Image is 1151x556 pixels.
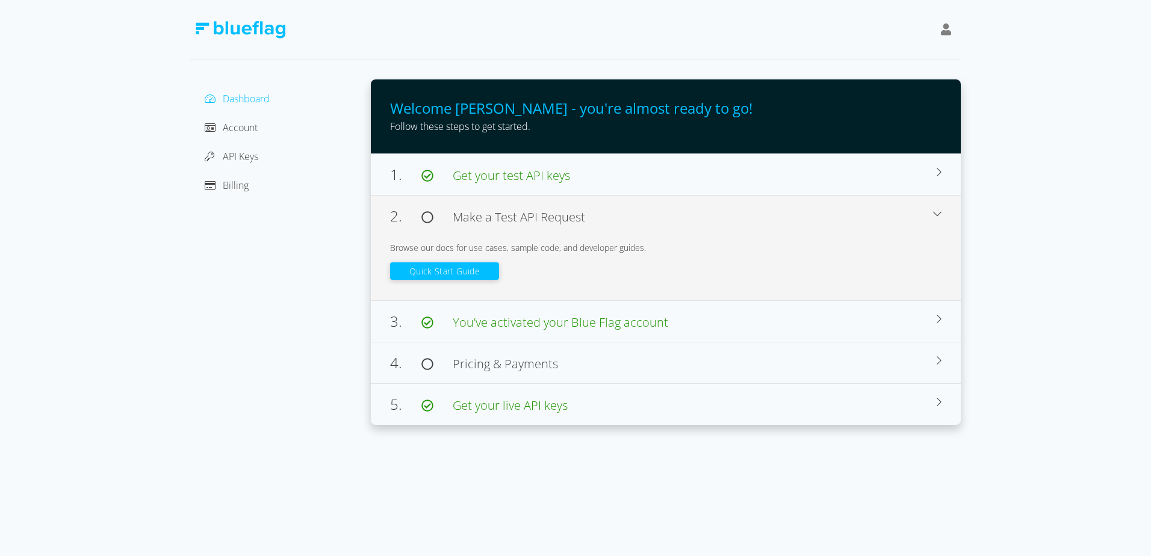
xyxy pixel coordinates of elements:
span: Get your test API keys [453,167,570,184]
button: Quick Start Guide [390,262,499,280]
span: 4. [390,353,421,372]
span: API Keys [223,150,258,163]
a: Dashboard [205,92,270,105]
span: Dashboard [223,92,270,105]
span: 2. [390,206,421,226]
img: Blue Flag Logo [195,21,285,39]
span: 1. [390,164,421,184]
span: Welcome [PERSON_NAME] - you're almost ready to go! [390,98,752,118]
span: Get your live API keys [453,397,568,413]
span: 5. [390,394,421,414]
span: You’ve activated your Blue Flag account [453,314,668,330]
span: 3. [390,311,421,331]
a: Account [205,121,258,134]
div: Browse our docs for use cases, sample code, and developer guides. [390,241,942,254]
span: Account [223,121,258,134]
a: API Keys [205,150,258,163]
a: Billing [205,179,249,192]
span: Pricing & Payments [453,356,558,372]
span: Follow these steps to get started. [390,120,530,133]
span: Make a Test API Request [453,209,585,225]
span: Billing [223,179,249,192]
